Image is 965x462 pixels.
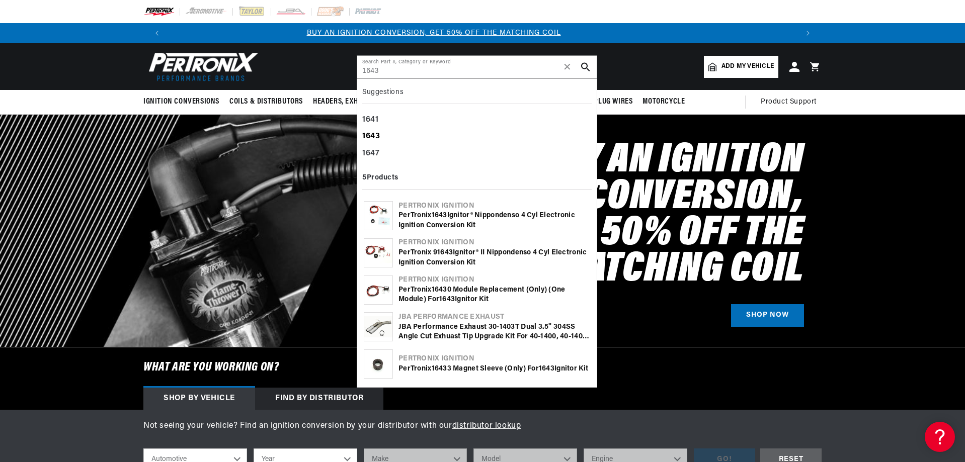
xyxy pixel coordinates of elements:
[308,90,436,114] summary: Headers, Exhausts & Components
[364,239,392,267] img: PerTronix 91643 Ignitor® II Nippondenso 4 cyl Electronic Ignition Conversion Kit
[118,23,847,43] slideshow-component: Translation missing: en.sections.announcements.announcement_bar
[398,322,590,342] div: JBA Performance Exhaust 30-1403T Dual 3.5" 304SS Angle Cut exhuast tip Upgrade kit for 40-1400, 4...
[637,90,690,114] summary: Motorcycle
[798,23,818,43] button: Translation missing: en.sections.announcements.next_announcement
[398,275,590,285] div: Pertronix Ignition
[118,28,749,39] div: Announcement
[362,145,592,162] div: 1647
[307,29,561,37] a: BUY AN IGNITION CONVERSION, GET 50% OFF THE MATCHING COIL
[761,97,817,108] span: Product Support
[143,97,219,107] span: Ignition Conversions
[398,248,590,267] div: PerTronix 9 Ignitor® II Nippondenso 4 cyl Electronic Ignition Conversion Kit
[362,84,592,104] div: Suggestions
[143,388,255,410] div: Shop by vehicle
[143,49,259,84] img: Pertronix
[118,28,749,39] div: 1 of 3
[437,249,453,256] b: 1643
[575,56,597,78] button: search button
[224,90,308,114] summary: Coils & Distributors
[432,212,447,219] b: 1643
[364,350,392,378] img: PerTronix 16433 Magnet Sleeve (only) for 1643 Ignitor Kit
[642,97,685,107] span: Motorcycle
[313,97,431,107] span: Headers, Exhausts & Components
[572,97,633,107] span: Spark Plug Wires
[432,365,447,373] b: 1643
[357,56,597,78] input: Search Part #, Category or Keyword
[143,90,224,114] summary: Ignition Conversions
[364,316,392,337] img: JBA Performance Exhaust 30-1403T Dual 3.5" 304SS Angle Cut exhuast tip Upgrade kit for 40-1400, 4...
[398,238,590,248] div: Pertronix Ignition
[398,354,590,364] div: Pertronix Ignition
[362,132,380,140] b: 1643
[398,201,590,211] div: Pertronix Ignition
[255,388,383,410] div: Find by Distributor
[143,420,822,433] p: Not seeing your vehicle? Find an ignition conversion by your distributor with our
[539,365,554,373] b: 1643
[432,286,447,294] b: 1643
[731,304,804,327] a: SHOP NOW
[147,23,167,43] button: Translation missing: en.sections.announcements.previous_announcement
[364,202,392,230] img: PerTronix 1643 Ignitor® Nippondenso 4 cyl Electronic Ignition Conversion Kit
[398,285,590,305] div: PerTronix 0 Module replacement (only) (one module) for Ignitor Kit
[362,112,592,129] div: 1641
[567,90,638,114] summary: Spark Plug Wires
[118,347,847,388] h6: What are you working on?
[439,296,455,303] b: 1643
[721,62,774,71] span: Add my vehicle
[398,312,590,322] div: JBA Performance Exhaust
[364,276,392,304] img: PerTronix 16430 Module replacement (only) (one module) for 1643 Ignitor Kit
[398,364,590,374] div: PerTronix 3 Magnet Sleeve (only) for Ignitor Kit
[704,56,778,78] a: Add my vehicle
[229,97,303,107] span: Coils & Distributors
[362,174,398,181] b: 5 Products
[398,211,590,230] div: PerTronix Ignitor® Nippondenso 4 cyl Electronic Ignition Conversion Kit
[452,422,521,430] a: distributor lookup
[761,90,822,114] summary: Product Support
